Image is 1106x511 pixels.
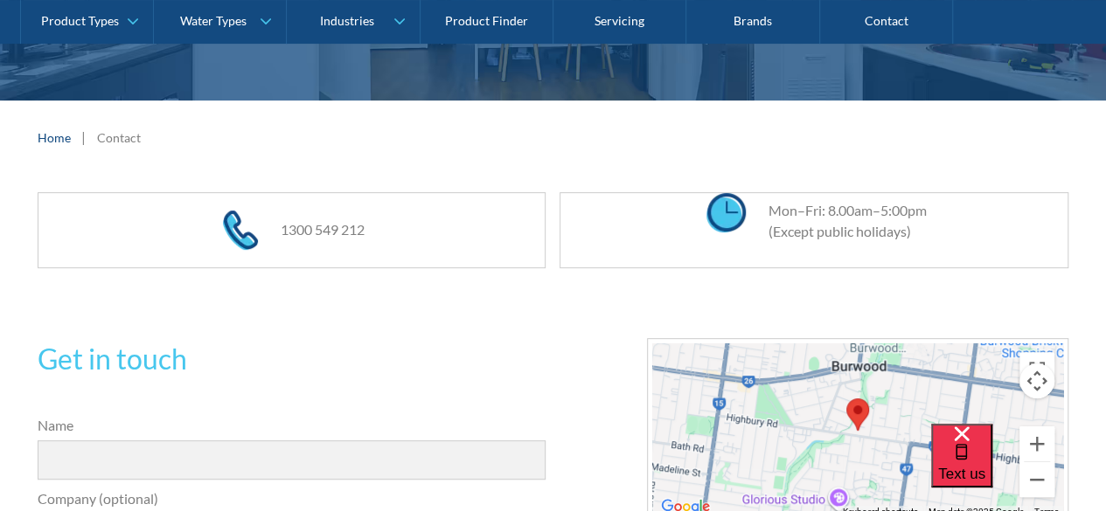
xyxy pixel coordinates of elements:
div: Water Types [180,14,247,29]
div: Contact [97,128,141,147]
img: phone icon [223,211,258,250]
div: | [80,127,88,148]
div: Product Types [41,14,119,29]
a: Home [38,128,71,147]
div: Mon–Fri: 8.00am–5:00pm (Except public holidays) [750,200,926,242]
h2: Get in touch [38,338,546,380]
label: Name [38,415,546,436]
a: 1300 549 212 [280,221,364,238]
button: Toggle fullscreen view [1019,352,1054,387]
div: Map pin [839,391,876,438]
iframe: podium webchat widget bubble [931,424,1106,511]
button: Map camera controls [1019,363,1054,398]
label: Company (optional) [38,488,546,509]
div: Industries [319,14,373,29]
img: clock icon [706,193,746,232]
